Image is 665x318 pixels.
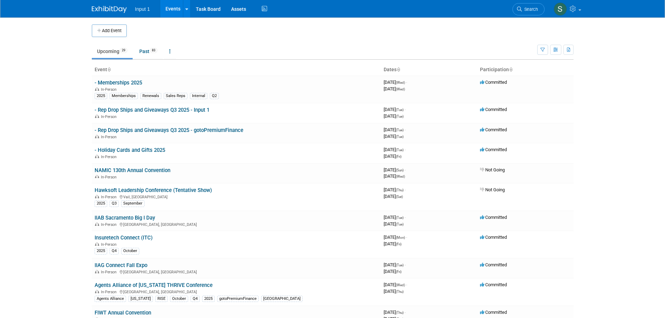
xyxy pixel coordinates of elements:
div: [US_STATE] [128,296,153,302]
img: In-Person Event [95,135,99,138]
span: [DATE] [384,221,404,227]
div: Q4 [110,248,119,254]
a: - Memberships 2025 [95,80,142,86]
span: (Wed) [396,87,405,91]
div: RISE [155,296,168,302]
a: - Rep Drop Ships and Giveaways Q3 2025 - gotoPremiumFinance [95,127,243,133]
span: (Tue) [396,108,404,112]
span: [DATE] [384,147,406,152]
span: 83 [150,48,157,53]
span: - [405,187,406,192]
span: (Fri) [396,242,401,246]
div: October [170,296,188,302]
img: In-Person Event [95,222,99,226]
span: Not Going [480,167,505,172]
div: 2025 [95,248,107,254]
span: (Sun) [396,168,404,172]
a: NAMIC 130th Annual Convention [95,167,170,173]
img: Susan Stout [554,2,567,16]
a: Sort by Start Date [397,67,400,72]
span: In-Person [101,222,119,227]
span: (Tue) [396,263,404,267]
span: [DATE] [384,289,404,294]
span: - [405,127,406,132]
span: [DATE] [384,127,406,132]
span: [DATE] [384,310,406,315]
img: ExhibitDay [92,6,127,13]
div: October [121,248,139,254]
div: 2025 [95,93,107,99]
span: (Thu) [396,311,404,315]
div: gotoPremiumFinance [217,296,259,302]
span: [DATE] [384,154,401,159]
a: - Holiday Cards and Gifts 2025 [95,147,165,153]
th: Participation [477,64,574,76]
span: [DATE] [384,235,407,240]
span: Committed [480,262,507,267]
img: In-Person Event [95,195,99,198]
span: In-Person [101,270,119,274]
span: [DATE] [384,167,406,172]
span: Committed [480,282,507,287]
img: In-Person Event [95,87,99,91]
span: [DATE] [384,86,405,91]
span: - [406,282,407,287]
span: [DATE] [384,241,401,246]
span: In-Person [101,290,119,294]
span: [DATE] [384,107,406,112]
a: Insuretech Connect (ITC) [95,235,153,241]
span: - [406,235,407,240]
span: (Tue) [396,222,404,226]
div: 2025 [202,296,215,302]
th: Dates [381,64,477,76]
span: Committed [480,147,507,152]
button: Add Event [92,24,127,37]
span: (Sat) [396,195,403,199]
div: 2025 [95,200,107,207]
img: In-Person Event [95,290,99,293]
a: Agents Alliance of [US_STATE] THRIVE Conference [95,282,213,288]
th: Event [92,64,381,76]
span: [DATE] [384,194,403,199]
span: (Mon) [396,236,405,239]
a: FIWT Annual Convention [95,310,151,316]
div: Renewals [140,93,161,99]
span: In-Person [101,155,119,159]
img: In-Person Event [95,242,99,246]
span: - [405,107,406,112]
span: Committed [480,107,507,112]
div: Internal [190,93,207,99]
span: (Thu) [396,290,404,294]
a: Hawksoft Leadership Conference (Tentative Show) [95,187,212,193]
span: [DATE] [384,187,406,192]
span: Committed [480,127,507,132]
div: Agents Alliance [95,296,126,302]
div: September [121,200,145,207]
span: (Wed) [396,175,405,178]
span: In-Person [101,195,119,199]
div: Vail, [GEOGRAPHIC_DATA] [95,194,378,199]
span: In-Person [101,87,119,92]
div: Q4 [191,296,200,302]
span: [DATE] [384,282,407,287]
span: [DATE] [384,113,404,119]
span: In-Person [101,175,119,179]
img: In-Person Event [95,175,99,178]
span: (Tue) [396,128,404,132]
span: Committed [480,310,507,315]
span: Not Going [480,187,505,192]
span: Committed [480,80,507,85]
span: - [405,262,406,267]
span: [DATE] [384,173,405,179]
span: - [405,167,406,172]
span: (Thu) [396,188,404,192]
span: [DATE] [384,262,406,267]
span: [DATE] [384,134,404,139]
span: 29 [120,48,127,53]
span: - [406,80,407,85]
span: - [405,310,406,315]
span: [DATE] [384,269,401,274]
span: [DATE] [384,215,406,220]
div: [GEOGRAPHIC_DATA] [261,296,303,302]
span: (Wed) [396,283,405,287]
